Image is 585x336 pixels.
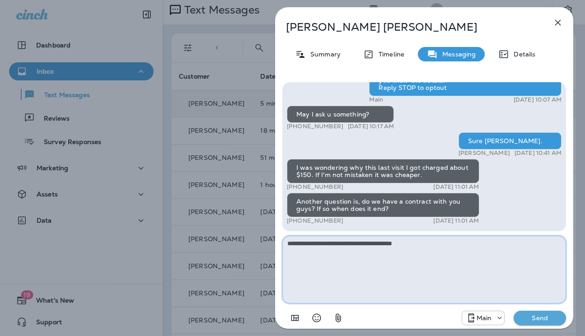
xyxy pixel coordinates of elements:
[287,193,479,217] div: Another question is, do we have a contract with you guys? If so when does it end?
[369,96,383,103] p: Main
[477,314,492,322] p: Main
[515,149,562,157] p: [DATE] 10:41 AM
[308,309,326,327] button: Select an emoji
[374,51,404,58] p: Timeline
[514,96,562,103] p: [DATE] 10:07 AM
[459,132,562,149] div: Sure [PERSON_NAME].
[509,51,535,58] p: Details
[438,51,476,58] p: Messaging
[514,311,566,325] button: Send
[287,106,394,123] div: May I ask u something?
[433,183,479,191] p: [DATE] 11:01 AM
[287,123,343,130] p: [PHONE_NUMBER]
[348,123,394,130] p: [DATE] 10:17 AM
[433,217,479,224] p: [DATE] 11:01 AM
[286,309,304,327] button: Add in a premade template
[286,21,533,33] p: [PERSON_NAME] [PERSON_NAME]
[306,51,341,58] p: Summary
[521,314,559,322] p: Send
[287,217,343,224] p: [PHONE_NUMBER]
[462,313,505,323] div: +1 (817) 482-3792
[459,149,510,157] p: [PERSON_NAME]
[287,183,343,191] p: [PHONE_NUMBER]
[287,159,479,183] div: I was wondering why this last visit I got charged about $150. If I'm not mistaken it was cheaper.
